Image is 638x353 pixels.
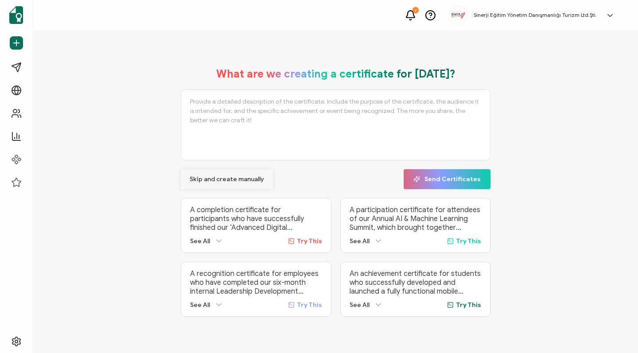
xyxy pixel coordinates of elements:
[216,67,455,81] h1: What are we creating a certificate for [DATE]?
[350,301,370,309] span: See All
[474,12,597,18] h5: Sinerji Eğitim Yönetim Danışmanlığı Turizm Ltd.Şti.
[9,6,23,24] img: sertifier-logomark-colored.svg
[190,269,322,296] p: A recognition certificate for employees who have completed our six-month internal Leadership Deve...
[190,206,322,232] p: A completion certificate for participants who have successfully finished our ‘Advanced Digital Ma...
[456,237,481,245] span: Try This
[412,7,419,13] div: 1
[451,12,465,18] img: e80379e7-525a-4866-b061-35d2d10acb1e.png
[297,237,322,245] span: Try This
[297,301,322,309] span: Try This
[350,269,482,296] p: An achievement certificate for students who successfully developed and launched a fully functiona...
[350,206,482,232] p: A participation certificate for attendees of our Annual AI & Machine Learning Summit, which broug...
[190,301,210,309] span: See All
[413,176,481,182] span: Send Certificates
[190,237,210,245] span: See All
[456,301,481,309] span: Try This
[350,237,370,245] span: See All
[190,176,264,182] span: Skip and create manually
[404,169,490,189] button: Send Certificates
[181,169,273,189] button: Skip and create manually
